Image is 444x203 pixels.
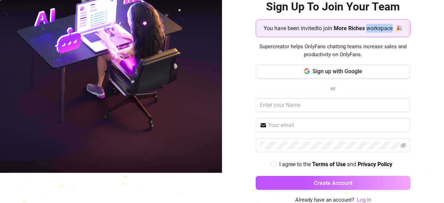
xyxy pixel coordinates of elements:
span: You have been invited to join [264,24,332,33]
a: Log In [357,197,371,203]
a: Privacy Policy [358,161,392,168]
span: or [331,85,335,92]
a: Terms of Use [312,161,346,168]
span: workspace 🎉 [366,24,402,33]
button: Create Account [256,176,411,190]
span: Supercreator helps OnlyFans chatting teams increase sales and productivity on OnlyFans. [256,43,411,59]
span: I agree to the [279,161,312,168]
span: Create Account [314,180,352,186]
span: and [347,161,358,168]
span: eye-invisible [401,143,406,148]
input: Enter your Name [256,98,411,112]
input: Your email [268,121,407,129]
strong: More Riches [334,25,365,32]
button: Sign up with Google [256,65,411,78]
span: Sign up with Google [313,68,362,75]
